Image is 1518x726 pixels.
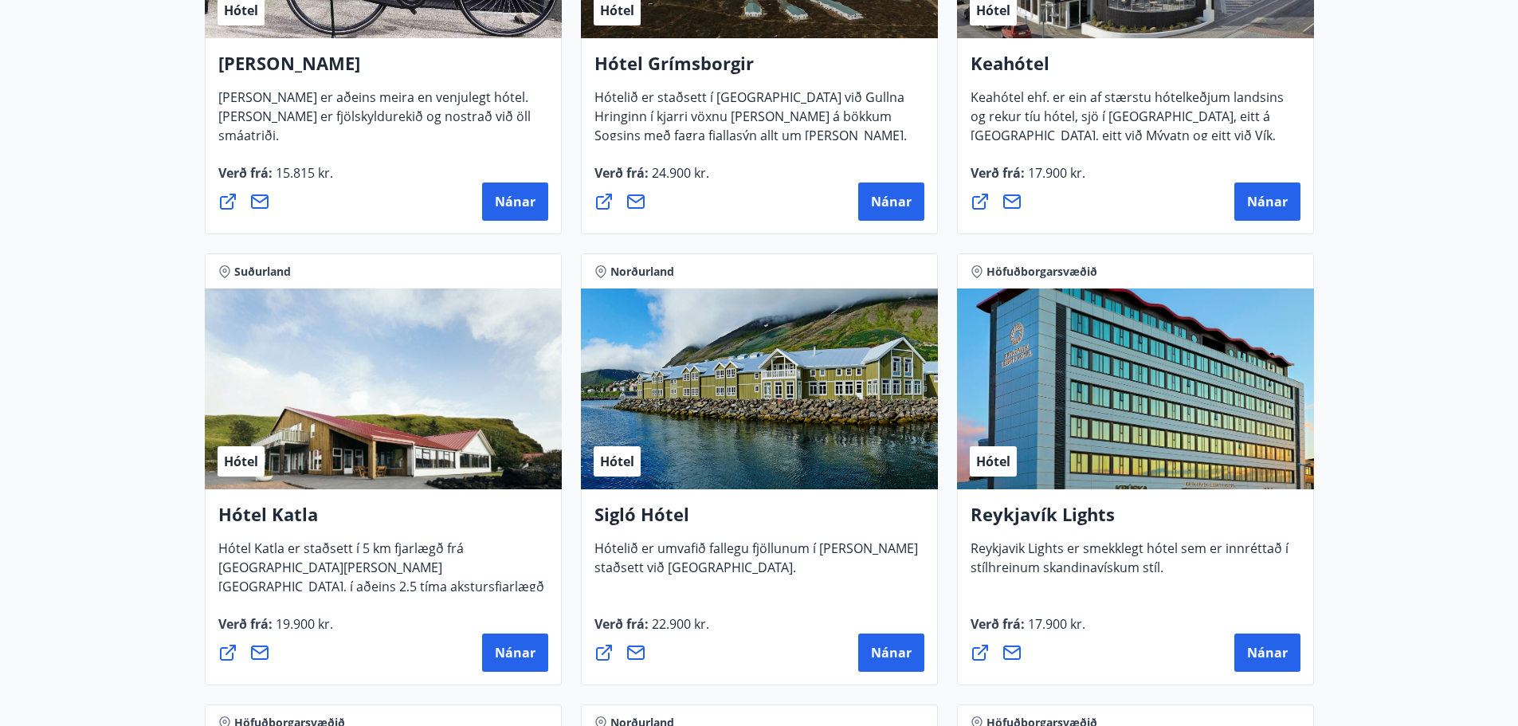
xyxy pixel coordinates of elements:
span: Nánar [495,193,535,210]
h4: Sigló Hótel [594,502,924,539]
span: Hótel [224,2,258,19]
span: Hótel [600,453,634,470]
span: 22.900 kr. [649,615,709,633]
span: Hótel [224,453,258,470]
h4: Hótel Grímsborgir [594,51,924,88]
h4: Reykjavík Lights [971,502,1300,539]
span: Verð frá : [594,164,709,194]
span: Verð frá : [594,615,709,646]
h4: Keahótel [971,51,1300,88]
button: Nánar [1234,182,1300,221]
span: Verð frá : [218,164,333,194]
h4: Hótel Katla [218,502,548,539]
span: 19.900 kr. [273,615,333,633]
span: Nánar [871,193,912,210]
span: Norðurland [610,264,674,280]
span: Suðurland [234,264,291,280]
button: Nánar [858,182,924,221]
button: Nánar [482,634,548,672]
span: 17.900 kr. [1025,615,1085,633]
span: Verð frá : [218,615,333,646]
span: Hótel [976,453,1010,470]
span: Keahótel ehf. er ein af stærstu hótelkeðjum landsins og rekur tíu hótel, sjö í [GEOGRAPHIC_DATA],... [971,88,1284,195]
span: Verð frá : [971,615,1085,646]
span: Verð frá : [971,164,1085,194]
span: 17.900 kr. [1025,164,1085,182]
h4: [PERSON_NAME] [218,51,548,88]
span: Hótelið er staðsett í [GEOGRAPHIC_DATA] við Gullna Hringinn í kjarri vöxnu [PERSON_NAME] á bökkum... [594,88,907,195]
span: Hótel Katla er staðsett í 5 km fjarlægð frá [GEOGRAPHIC_DATA][PERSON_NAME][GEOGRAPHIC_DATA], í að... [218,540,544,627]
span: Reykjavik Lights er smekklegt hótel sem er innréttað í stílhreinum skandinavískum stíl. [971,540,1289,589]
span: Nánar [1247,193,1288,210]
span: Nánar [495,644,535,661]
span: Hótel [600,2,634,19]
span: 24.900 kr. [649,164,709,182]
span: Nánar [871,644,912,661]
button: Nánar [482,182,548,221]
span: Hótelið er umvafið fallegu fjöllunum í [PERSON_NAME] staðsett við [GEOGRAPHIC_DATA]. [594,540,918,589]
button: Nánar [858,634,924,672]
button: Nánar [1234,634,1300,672]
span: 15.815 kr. [273,164,333,182]
span: Hótel [976,2,1010,19]
span: Höfuðborgarsvæðið [987,264,1097,280]
span: Nánar [1247,644,1288,661]
span: [PERSON_NAME] er aðeins meira en venjulegt hótel. [PERSON_NAME] er fjölskyldurekið og nostrað við... [218,88,531,157]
